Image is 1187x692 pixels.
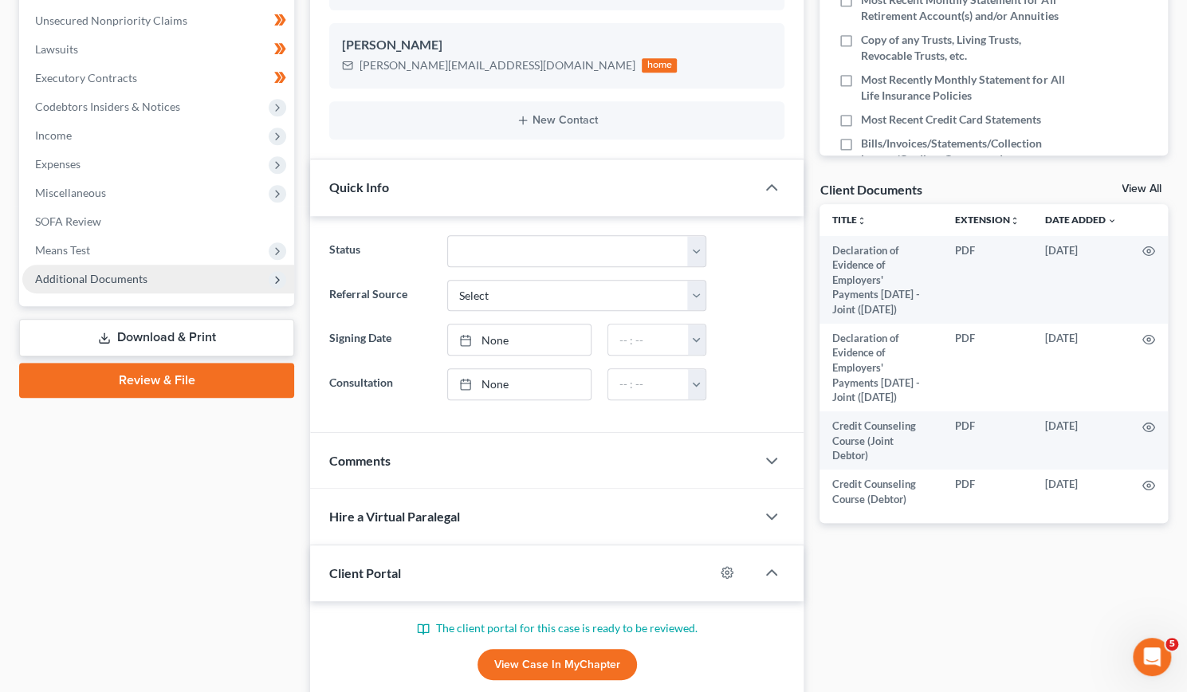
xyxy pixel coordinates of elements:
[329,509,460,524] span: Hire a Virtual Paralegal
[642,58,677,73] div: home
[321,235,439,267] label: Status
[22,6,294,35] a: Unsecured Nonpriority Claims
[1010,216,1020,226] i: unfold_more
[22,64,294,92] a: Executory Contracts
[861,112,1041,128] span: Most Recent Credit Card Statements
[321,368,439,400] label: Consultation
[942,236,1032,324] td: PDF
[321,280,439,312] label: Referral Source
[478,649,637,681] a: View Case in MyChapter
[942,324,1032,411] td: PDF
[35,214,101,228] span: SOFA Review
[832,214,867,226] a: Titleunfold_more
[342,114,772,127] button: New Contact
[820,470,942,513] td: Credit Counseling Course (Debtor)
[1165,638,1178,651] span: 5
[857,216,867,226] i: unfold_more
[942,411,1032,470] td: PDF
[1122,183,1161,195] a: View All
[861,72,1067,104] span: Most Recently Monthly Statement for All Life Insurance Policies
[1032,236,1130,324] td: [DATE]
[861,136,1067,167] span: Bills/Invoices/Statements/Collection Letters/Creditor Correspondence
[448,324,591,355] a: None
[35,71,137,85] span: Executory Contracts
[329,453,391,468] span: Comments
[820,181,922,198] div: Client Documents
[35,42,78,56] span: Lawsuits
[329,620,784,636] p: The client portal for this case is ready to be reviewed.
[1045,214,1117,226] a: Date Added expand_more
[321,324,439,356] label: Signing Date
[35,14,187,27] span: Unsecured Nonpriority Claims
[329,179,389,195] span: Quick Info
[820,236,942,324] td: Declaration of Evidence of Employers' Payments [DATE] - Joint ([DATE])
[35,128,72,142] span: Income
[22,35,294,64] a: Lawsuits
[1133,638,1171,676] iframe: Intercom live chat
[22,207,294,236] a: SOFA Review
[35,100,180,113] span: Codebtors Insiders & Notices
[329,565,401,580] span: Client Portal
[360,57,635,73] div: [PERSON_NAME][EMAIL_ADDRESS][DOMAIN_NAME]
[955,214,1020,226] a: Extensionunfold_more
[35,157,81,171] span: Expenses
[342,36,772,55] div: [PERSON_NAME]
[942,470,1032,513] td: PDF
[1032,470,1130,513] td: [DATE]
[1032,411,1130,470] td: [DATE]
[35,243,90,257] span: Means Test
[19,319,294,356] a: Download & Print
[1032,324,1130,411] td: [DATE]
[608,369,688,399] input: -- : --
[820,411,942,470] td: Credit Counseling Course (Joint Debtor)
[820,324,942,411] td: Declaration of Evidence of Employers' Payments [DATE] - Joint ([DATE])
[448,369,591,399] a: None
[1107,216,1117,226] i: expand_more
[861,32,1067,64] span: Copy of any Trusts, Living Trusts, Revocable Trusts, etc.
[19,363,294,398] a: Review & File
[608,324,688,355] input: -- : --
[35,186,106,199] span: Miscellaneous
[35,272,147,285] span: Additional Documents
